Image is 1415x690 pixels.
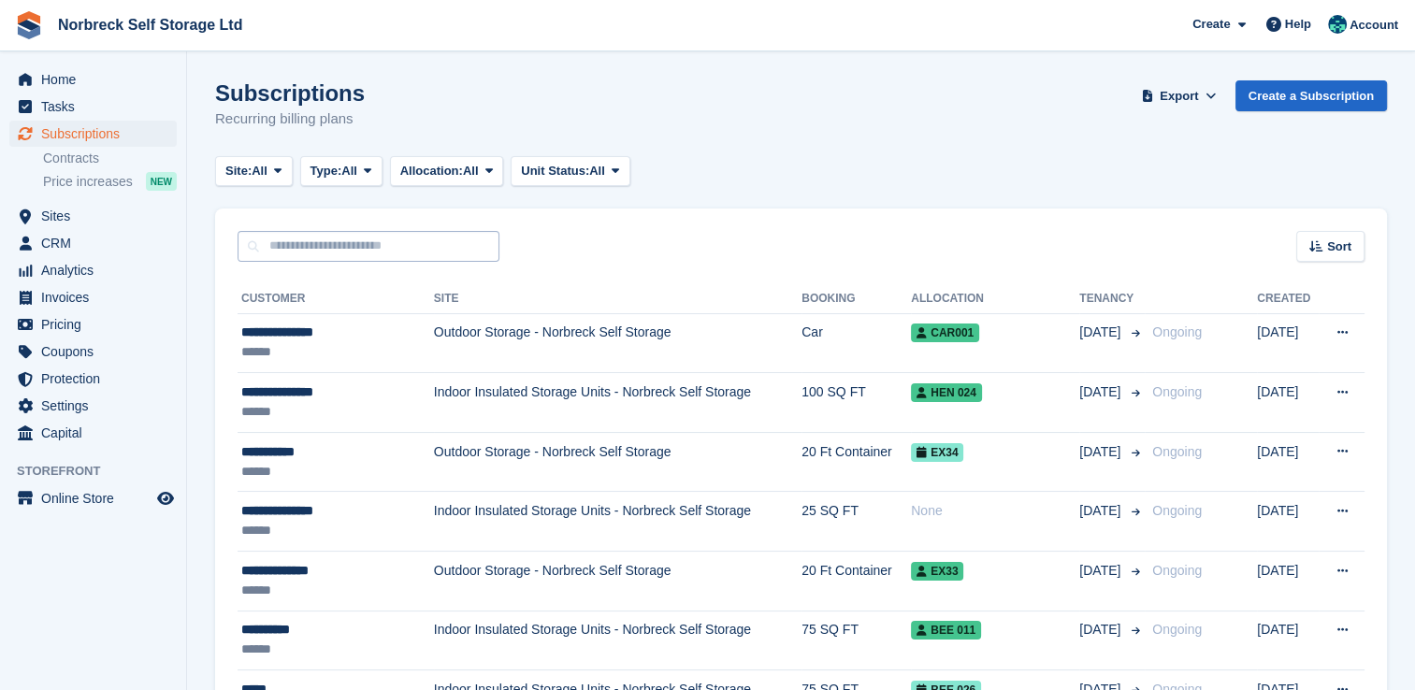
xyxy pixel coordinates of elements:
h1: Subscriptions [215,80,365,106]
span: Create [1192,15,1230,34]
td: Outdoor Storage - Norbreck Self Storage [434,313,801,373]
a: menu [9,420,177,446]
span: Storefront [17,462,186,481]
a: menu [9,203,177,229]
span: EX34 [911,443,963,462]
span: Ongoing [1152,622,1202,637]
td: 100 SQ FT [801,373,911,433]
span: Help [1285,15,1311,34]
th: Allocation [911,284,1079,314]
span: Unit Status: [521,162,589,180]
span: Subscriptions [41,121,153,147]
td: [DATE] [1257,492,1319,552]
a: Create a Subscription [1235,80,1387,111]
span: CRM [41,230,153,256]
span: Sort [1327,237,1351,256]
span: [DATE] [1079,382,1124,402]
span: Site: [225,162,252,180]
td: 75 SQ FT [801,611,911,670]
span: Ongoing [1152,324,1202,339]
span: [DATE] [1079,620,1124,640]
th: Tenancy [1079,284,1145,314]
a: Price increases NEW [43,171,177,192]
a: menu [9,311,177,338]
th: Customer [238,284,434,314]
span: HEN 024 [911,383,982,402]
span: All [589,162,605,180]
span: Settings [41,393,153,419]
td: Indoor Insulated Storage Units - Norbreck Self Storage [434,611,801,670]
div: None [911,501,1079,521]
a: menu [9,66,177,93]
th: Booking [801,284,911,314]
a: menu [9,284,177,310]
td: [DATE] [1257,432,1319,492]
span: Ongoing [1152,384,1202,399]
a: Preview store [154,487,177,510]
td: Indoor Insulated Storage Units - Norbreck Self Storage [434,373,801,433]
a: menu [9,93,177,120]
span: [DATE] [1079,501,1124,521]
span: Invoices [41,284,153,310]
a: menu [9,366,177,392]
a: Norbreck Self Storage Ltd [51,9,250,40]
a: menu [9,393,177,419]
th: Site [434,284,801,314]
span: Price increases [43,173,133,191]
span: [DATE] [1079,442,1124,462]
span: Sites [41,203,153,229]
td: Car [801,313,911,373]
span: All [463,162,479,180]
td: [DATE] [1257,313,1319,373]
span: Allocation: [400,162,463,180]
span: Coupons [41,338,153,365]
p: Recurring billing plans [215,108,365,130]
span: Analytics [41,257,153,283]
button: Type: All [300,156,383,187]
span: Capital [41,420,153,446]
img: stora-icon-8386f47178a22dfd0bd8f6a31ec36ba5ce8667c1dd55bd0f319d3a0aa187defe.svg [15,11,43,39]
span: Car001 [911,323,979,342]
a: Contracts [43,150,177,167]
span: Protection [41,366,153,392]
td: 20 Ft Container [801,432,911,492]
a: menu [9,257,177,283]
span: [DATE] [1079,561,1124,581]
td: [DATE] [1257,611,1319,670]
button: Allocation: All [390,156,504,187]
a: menu [9,121,177,147]
a: menu [9,230,177,256]
span: All [252,162,267,180]
button: Unit Status: All [511,156,629,187]
span: Account [1350,16,1398,35]
span: BEE 011 [911,621,981,640]
a: menu [9,485,177,511]
img: Sally King [1328,15,1347,34]
th: Created [1257,284,1319,314]
td: Outdoor Storage - Norbreck Self Storage [434,552,801,611]
span: Ongoing [1152,444,1202,459]
span: Ongoing [1152,563,1202,578]
td: Indoor Insulated Storage Units - Norbreck Self Storage [434,492,801,552]
td: [DATE] [1257,552,1319,611]
span: Pricing [41,311,153,338]
span: Export [1160,87,1198,106]
span: EX33 [911,562,963,581]
td: Outdoor Storage - Norbreck Self Storage [434,432,801,492]
span: Type: [310,162,342,180]
td: 25 SQ FT [801,492,911,552]
span: Home [41,66,153,93]
span: [DATE] [1079,323,1124,342]
span: Tasks [41,93,153,120]
span: Ongoing [1152,503,1202,518]
td: 20 Ft Container [801,552,911,611]
button: Site: All [215,156,293,187]
div: NEW [146,172,177,191]
td: [DATE] [1257,373,1319,433]
a: menu [9,338,177,365]
span: Online Store [41,485,153,511]
span: All [341,162,357,180]
button: Export [1138,80,1220,111]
